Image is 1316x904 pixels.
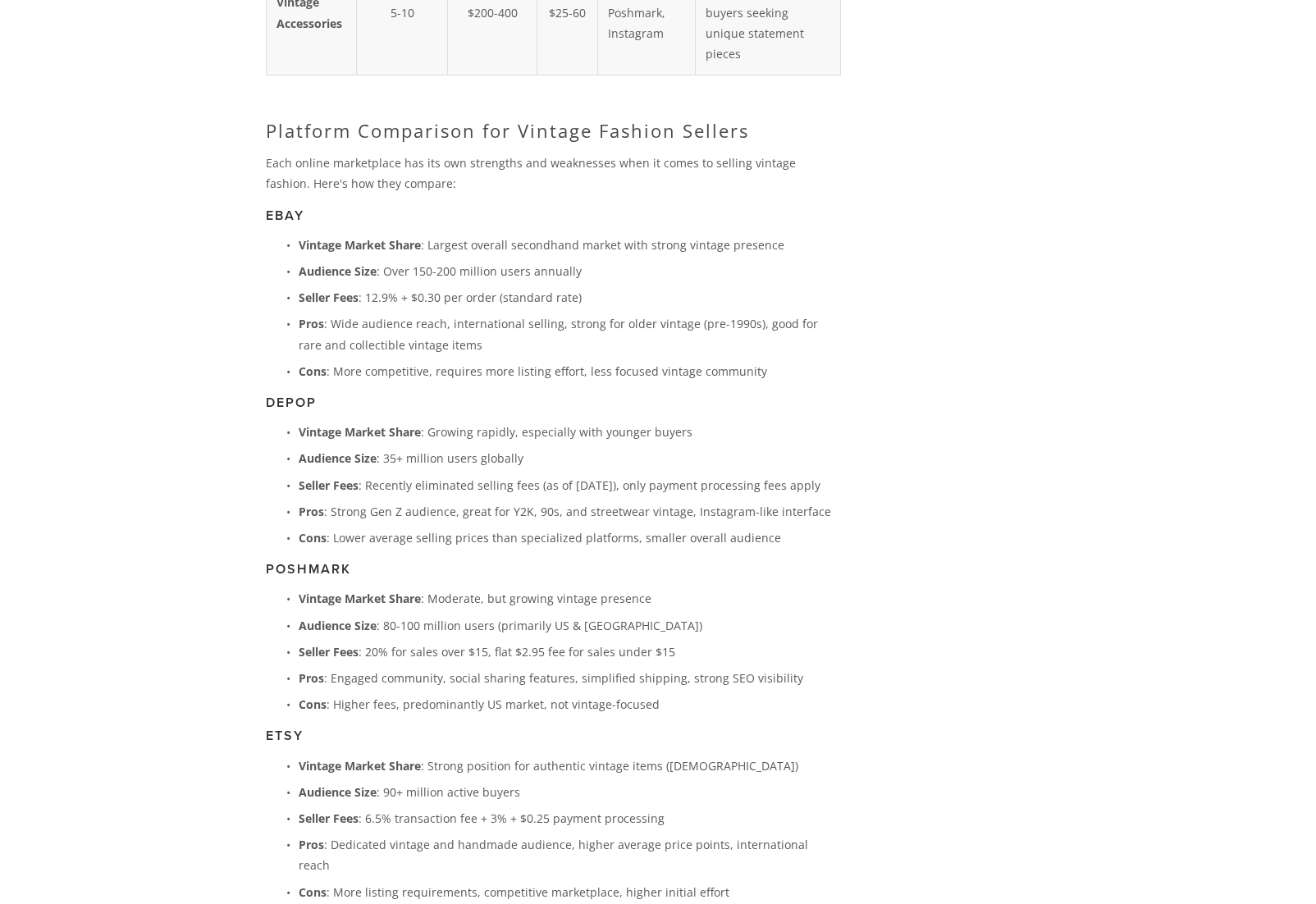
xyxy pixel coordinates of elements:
p: : Growing rapidly, especially with younger buyers [299,422,841,442]
strong: Audience Size [299,450,377,466]
h3: Etsy [266,728,841,743]
strong: Vintage Market Share [299,237,421,253]
strong: Seller Fees [299,477,359,493]
p: : More listing requirements, competitive marketplace, higher initial effort [299,882,841,902]
h3: Depop [266,395,841,410]
strong: Cons [299,530,327,546]
strong: Seller Fees [299,644,359,660]
strong: Pros [299,504,324,519]
h3: eBay [266,208,841,223]
p: : Lower average selling prices than specialized platforms, smaller overall audience [299,527,841,548]
p: : Strong position for authentic vintage items ([DEMOGRAPHIC_DATA]) [299,756,841,776]
p: : 12.9% + $0.30 per order (standard rate) [299,287,841,308]
p: : Largest overall secondhand market with strong vintage presence [299,235,841,255]
strong: Audience Size [299,263,377,279]
p: : Higher fees, predominantly US market, not vintage-focused [299,694,841,715]
p: : Dedicated vintage and handmade audience, higher average price points, international reach [299,834,841,875]
p: : Over 150-200 million users annually [299,261,841,281]
p: : Strong Gen Z audience, great for Y2K, 90s, and streetwear vintage, Instagram-like interface [299,501,841,522]
h2: Platform Comparison for Vintage Fashion Sellers [266,120,841,141]
strong: Seller Fees [299,810,359,826]
strong: Audience Size [299,784,377,800]
strong: Vintage Market Share [299,591,421,606]
p: : 35+ million users globally [299,448,841,468]
strong: Pros [299,670,324,686]
strong: Cons [299,363,327,379]
strong: Vintage Market Share [299,758,421,774]
h3: Poshmark [266,561,841,577]
strong: Pros [299,316,324,331]
p: : Wide audience reach, international selling, strong for older vintage (pre-1990s), good for rare... [299,313,841,354]
strong: Seller Fees [299,290,359,305]
p: : Recently eliminated selling fees (as of [DATE]), only payment processing fees apply [299,475,841,495]
strong: Vintage Market Share [299,424,421,440]
p: : 90+ million active buyers [299,782,841,802]
p: : 80-100 million users (primarily US & [GEOGRAPHIC_DATA]) [299,615,841,636]
strong: Cons [299,696,327,712]
p: : Engaged community, social sharing features, simplified shipping, strong SEO visibility [299,668,841,688]
p: : 6.5% transaction fee + 3% + $0.25 payment processing [299,808,841,829]
strong: Cons [299,884,327,900]
p: : More competitive, requires more listing effort, less focused vintage community [299,361,841,381]
p: : Moderate, but growing vintage presence [299,588,841,609]
strong: Pros [299,837,324,852]
p: Each online marketplace has its own strengths and weaknesses when it comes to selling vintage fas... [266,153,841,194]
p: : 20% for sales over $15, flat $2.95 fee for sales under $15 [299,641,841,662]
strong: Audience Size [299,618,377,633]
